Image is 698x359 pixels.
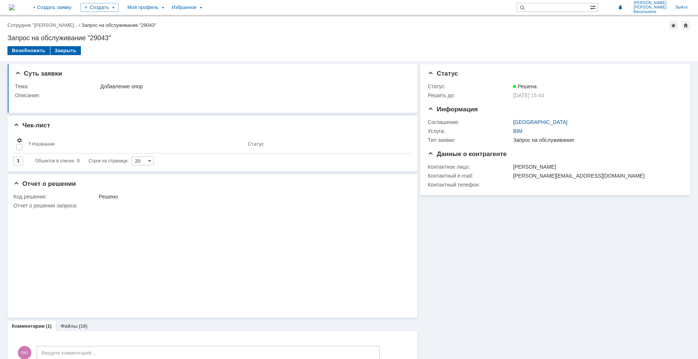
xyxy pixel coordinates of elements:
span: Данные о контрагенте [428,150,507,158]
span: Чек-лист [13,122,50,129]
div: [PERSON_NAME] [513,164,679,170]
div: Запрос на обслуживание "29043" [82,22,157,28]
a: Файлы [60,323,78,329]
div: Тема: [15,83,99,89]
div: Сделать домашней страницей [681,21,690,30]
span: [PERSON_NAME] [633,1,667,5]
th: Статус [245,134,405,153]
div: Услуга: [428,128,512,134]
div: Отчет о решении запроса: [13,203,408,209]
span: Настройки [16,137,22,143]
div: Тип заявки: [428,137,512,143]
span: [PERSON_NAME] [633,5,667,10]
div: (1) [46,323,52,329]
a: Перейти на домашнюю страницу [9,4,15,10]
img: logo [9,4,15,10]
div: Контактный телефон: [428,182,512,188]
span: Расширенный поиск [590,3,597,10]
div: Соглашение: [428,119,512,125]
div: Название [32,141,55,147]
div: / [7,22,82,28]
div: Запрос на обслуживание "29043" [7,34,691,42]
div: Решено [99,194,406,200]
div: Статус: [428,83,512,89]
a: [GEOGRAPHIC_DATA] [513,119,567,125]
span: [DATE] 15:44 [513,92,544,98]
div: Статус [248,141,264,147]
div: Код решения: [13,194,97,200]
span: Статус [428,70,458,77]
span: Суть заявки [15,70,62,77]
i: Строк на странице: [35,156,129,165]
div: 0 [77,156,80,165]
div: Запрос на обслуживание [513,137,679,143]
div: Решить до: [428,92,512,98]
div: Контактный e-mail: [428,173,512,179]
span: Решена [513,83,537,89]
div: Создать [81,3,119,12]
div: Контактное лицо: [428,164,512,170]
div: Добавление опор [100,83,406,89]
div: Описание: [15,92,408,98]
div: Добавить в избранное [669,21,678,30]
th: Название [25,134,245,153]
a: Сотрудник "[PERSON_NAME]… [7,22,79,28]
span: Отчет о решении [13,180,76,187]
div: [PERSON_NAME][EMAIL_ADDRESS][DOMAIN_NAME] [513,173,679,179]
span: Объектов в списке: [35,158,75,163]
a: Комментарии [12,323,45,329]
span: Васильевна [633,10,667,14]
a: BIM [513,128,522,134]
span: Информация [428,106,478,113]
div: (19) [79,323,87,329]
